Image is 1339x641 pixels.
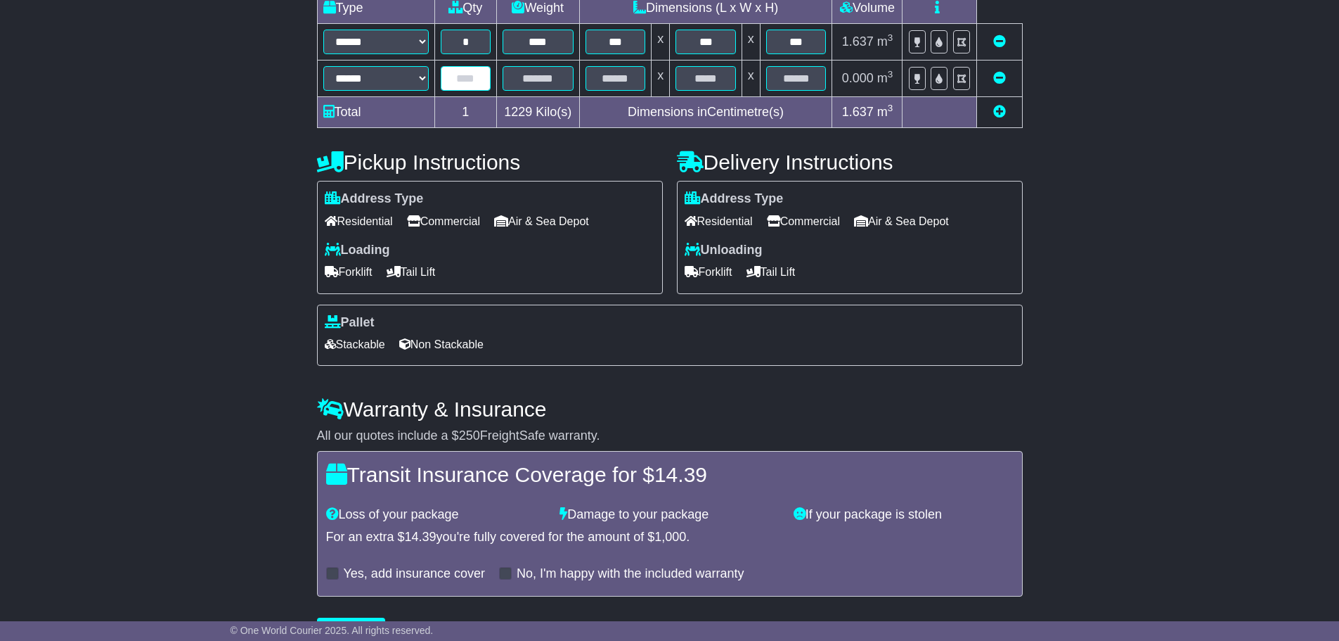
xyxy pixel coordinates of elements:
td: 1 [434,97,496,128]
div: Loss of your package [319,507,553,523]
h4: Pickup Instructions [317,151,663,174]
span: Air & Sea Depot [854,210,949,232]
span: © One World Courier 2025. All rights reserved. [231,625,434,636]
span: Stackable [325,334,385,355]
label: No, I'm happy with the included warranty [517,566,744,582]
span: Tail Lift [746,261,796,283]
span: Forklift [685,261,732,283]
a: Add new item [993,105,1006,119]
h4: Warranty & Insurance [317,398,1023,421]
td: x [652,61,670,97]
div: If your package is stolen [787,507,1021,523]
a: Remove this item [993,71,1006,85]
td: x [742,24,760,61]
label: Pallet [325,315,375,331]
sup: 3 [888,32,893,43]
sup: 3 [888,69,893,80]
span: Tail Lift [387,261,436,283]
div: All our quotes include a $ FreightSafe warranty. [317,429,1023,444]
span: 250 [459,429,480,443]
span: 1,000 [654,530,686,544]
label: Loading [325,243,390,258]
span: 14.39 [405,530,436,544]
span: 0.000 [842,71,874,85]
td: Kilo(s) [496,97,579,128]
label: Address Type [685,191,784,207]
label: Address Type [325,191,424,207]
td: x [742,61,760,97]
div: Damage to your package [552,507,787,523]
td: Total [317,97,434,128]
label: Yes, add insurance cover [344,566,485,582]
span: m [877,34,893,49]
h4: Transit Insurance Coverage for $ [326,463,1014,486]
span: 1229 [504,105,532,119]
td: x [652,24,670,61]
span: Non Stackable [399,334,484,355]
a: Remove this item [993,34,1006,49]
label: Unloading [685,243,763,258]
span: 1.637 [842,105,874,119]
span: m [877,105,893,119]
span: Air & Sea Depot [494,210,589,232]
span: 14.39 [654,463,707,486]
span: Residential [685,210,753,232]
sup: 3 [888,103,893,113]
td: Dimensions in Centimetre(s) [579,97,832,128]
span: Commercial [767,210,840,232]
h4: Delivery Instructions [677,151,1023,174]
span: m [877,71,893,85]
span: Residential [325,210,393,232]
span: 1.637 [842,34,874,49]
div: For an extra $ you're fully covered for the amount of $ . [326,530,1014,545]
span: Commercial [407,210,480,232]
span: Forklift [325,261,373,283]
